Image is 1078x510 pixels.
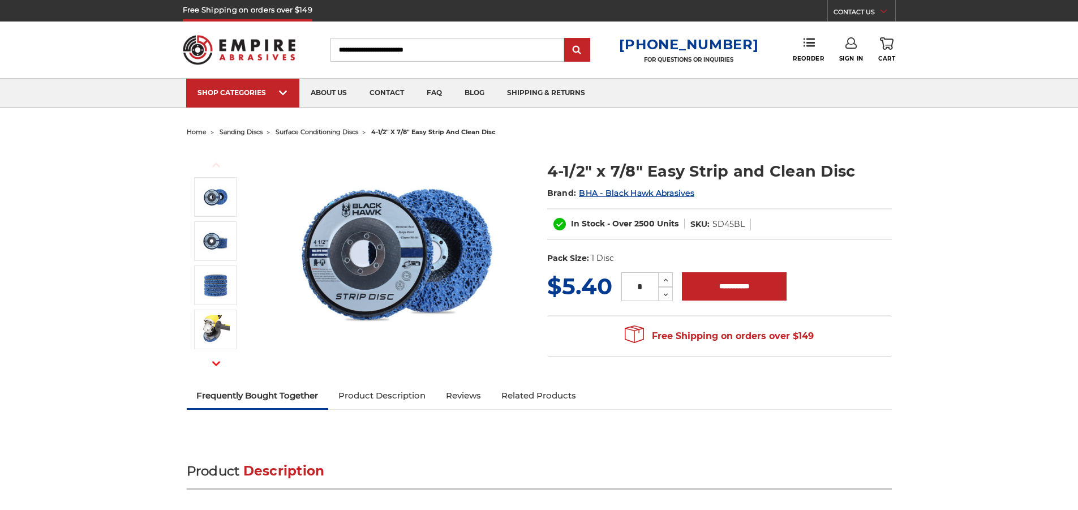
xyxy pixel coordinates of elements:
a: Reviews [436,383,491,408]
span: 4-1/2" x 7/8" easy strip and clean disc [371,128,496,136]
h1: 4-1/2" x 7/8" Easy Strip and Clean Disc [547,160,892,182]
a: Frequently Bought Together [187,383,329,408]
button: Next [203,352,230,376]
a: Cart [878,37,895,62]
dd: 1 Disc [591,252,614,264]
span: Brand: [547,188,577,198]
span: Description [243,463,325,479]
a: [PHONE_NUMBER] [619,36,758,53]
span: Reorder [793,55,824,62]
span: 2500 [634,218,655,229]
dt: SKU: [690,218,710,230]
a: contact [358,79,415,108]
a: blog [453,79,496,108]
img: 4-1/2" x 7/8" Easy Strip and Clean Disc [201,272,230,299]
input: Submit [566,39,589,62]
a: BHA - Black Hawk Abrasives [579,188,694,198]
span: Sign In [839,55,864,62]
img: 4-1/2" x 7/8" Easy Strip and Clean Disc [201,315,230,344]
img: Empire Abrasives [183,28,296,72]
span: - Over [607,218,632,229]
dt: Pack Size: [547,252,589,264]
span: In Stock [571,218,605,229]
span: Free Shipping on orders over $149 [625,325,814,348]
dd: SD45BL [712,218,745,230]
a: faq [415,79,453,108]
a: Product Description [328,383,436,408]
a: home [187,128,207,136]
a: CONTACT US [834,6,895,22]
img: 4-1/2" x 7/8" Easy Strip and Clean Disc [201,228,230,255]
span: Product [187,463,240,479]
div: SHOP CATEGORIES [197,88,288,97]
a: sanding discs [220,128,263,136]
a: about us [299,79,358,108]
img: 4-1/2" x 7/8" Easy Strip and Clean Disc [284,148,510,359]
span: $5.40 [547,272,612,300]
span: Units [657,218,678,229]
span: Cart [878,55,895,62]
a: Related Products [491,383,586,408]
p: FOR QUESTIONS OR INQUIRIES [619,56,758,63]
a: surface conditioning discs [276,128,358,136]
button: Previous [203,153,230,177]
img: 4-1/2" x 7/8" Easy Strip and Clean Disc [201,184,230,211]
a: shipping & returns [496,79,596,108]
a: Reorder [793,37,824,62]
